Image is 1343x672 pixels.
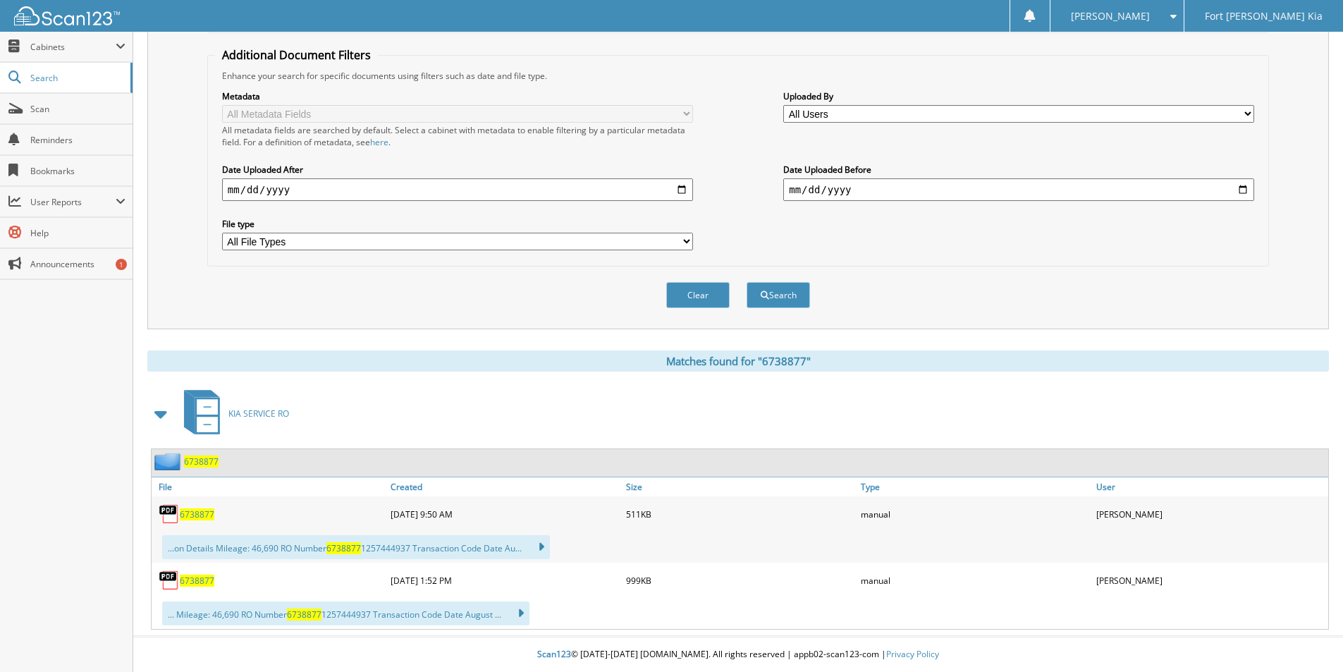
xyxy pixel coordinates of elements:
label: File type [222,218,693,230]
span: Scan123 [537,648,571,660]
a: Created [387,477,623,496]
span: Fort [PERSON_NAME] Kia [1205,12,1323,20]
div: [PERSON_NAME] [1093,500,1328,528]
span: 6738877 [287,609,321,621]
span: Scan [30,103,125,115]
div: All metadata fields are searched by default. Select a cabinet with metadata to enable filtering b... [222,124,693,148]
a: Type [857,477,1093,496]
input: end [783,178,1254,201]
a: Size [623,477,858,496]
legend: Additional Document Filters [215,47,378,63]
div: ...on Details Mileage: 46,690 RO Number 1257444937 Transaction Code Date Au... [162,535,550,559]
a: KIA SERVICE RO [176,386,289,441]
span: Help [30,227,125,239]
a: 6738877 [180,508,214,520]
span: Announcements [30,258,125,270]
span: Bookmarks [30,165,125,177]
div: [DATE] 9:50 AM [387,500,623,528]
div: 1 [116,259,127,270]
span: Reminders [30,134,125,146]
span: Cabinets [30,41,116,53]
img: PDF.png [159,570,180,591]
label: Metadata [222,90,693,102]
div: Matches found for "6738877" [147,350,1329,372]
img: folder2.png [154,453,184,470]
a: 6738877 [180,575,214,587]
div: manual [857,500,1093,528]
button: Search [747,282,810,308]
div: ... Mileage: 46,690 RO Number 1257444937 Transaction Code Date August ... [162,601,529,625]
div: Enhance your search for specific documents using filters such as date and file type. [215,70,1261,82]
div: 999KB [623,566,858,594]
img: scan123-logo-white.svg [14,6,120,25]
a: here [370,136,388,148]
span: User Reports [30,196,116,208]
a: Privacy Policy [886,648,939,660]
img: PDF.png [159,503,180,525]
label: Uploaded By [783,90,1254,102]
div: [PERSON_NAME] [1093,566,1328,594]
div: © [DATE]-[DATE] [DOMAIN_NAME]. All rights reserved | appb02-scan123-com | [133,637,1343,672]
span: KIA SERVICE RO [228,408,289,420]
input: start [222,178,693,201]
span: [PERSON_NAME] [1071,12,1150,20]
span: 6738877 [326,542,361,554]
div: manual [857,566,1093,594]
a: File [152,477,387,496]
a: User [1093,477,1328,496]
div: 511KB [623,500,858,528]
label: Date Uploaded After [222,164,693,176]
span: Search [30,72,123,84]
div: [DATE] 1:52 PM [387,566,623,594]
label: Date Uploaded Before [783,164,1254,176]
a: 6738877 [184,456,219,468]
button: Clear [666,282,730,308]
